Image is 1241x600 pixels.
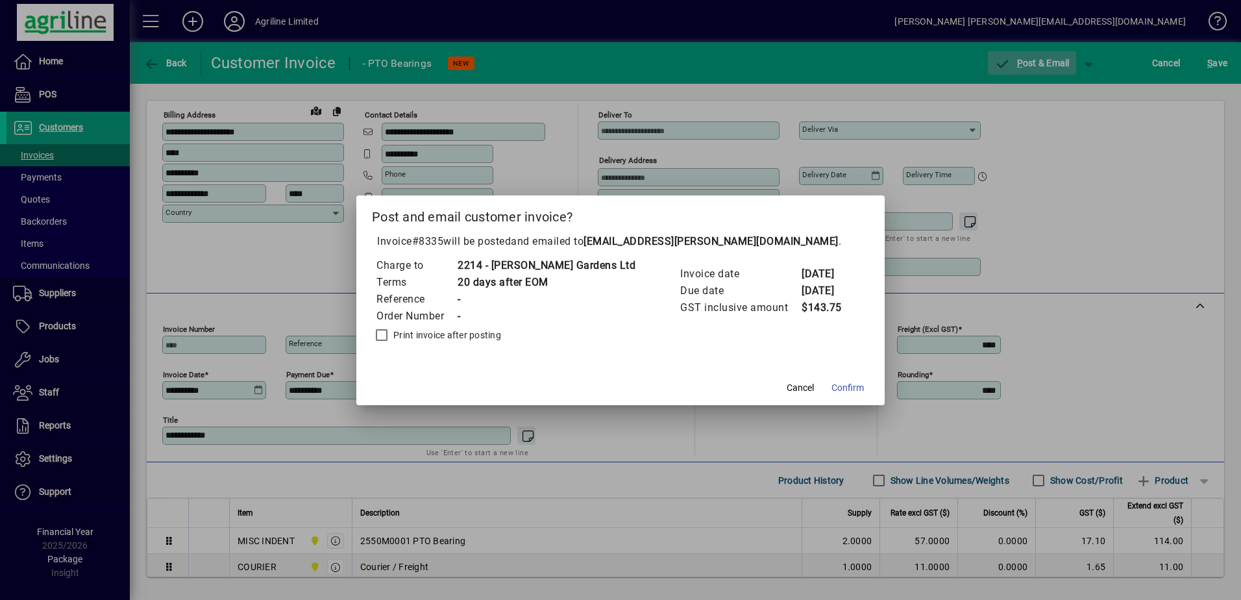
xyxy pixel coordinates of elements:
[376,291,457,308] td: Reference
[376,274,457,291] td: Terms
[826,377,869,400] button: Confirm
[680,299,801,316] td: GST inclusive amount
[457,257,635,274] td: 2214 - [PERSON_NAME] Gardens Ltd
[787,381,814,395] span: Cancel
[680,266,801,282] td: Invoice date
[511,235,839,247] span: and emailed to
[376,257,457,274] td: Charge to
[831,381,864,395] span: Confirm
[801,299,853,316] td: $143.75
[780,377,821,400] button: Cancel
[680,282,801,299] td: Due date
[376,308,457,325] td: Order Number
[457,308,635,325] td: -
[391,329,501,342] label: Print invoice after posting
[412,235,444,247] span: #8335
[457,291,635,308] td: -
[457,274,635,291] td: 20 days after EOM
[372,234,869,249] p: Invoice will be posted .
[356,195,885,233] h2: Post and email customer invoice?
[801,282,853,299] td: [DATE]
[801,266,853,282] td: [DATE]
[584,235,839,247] b: [EMAIL_ADDRESS][PERSON_NAME][DOMAIN_NAME]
